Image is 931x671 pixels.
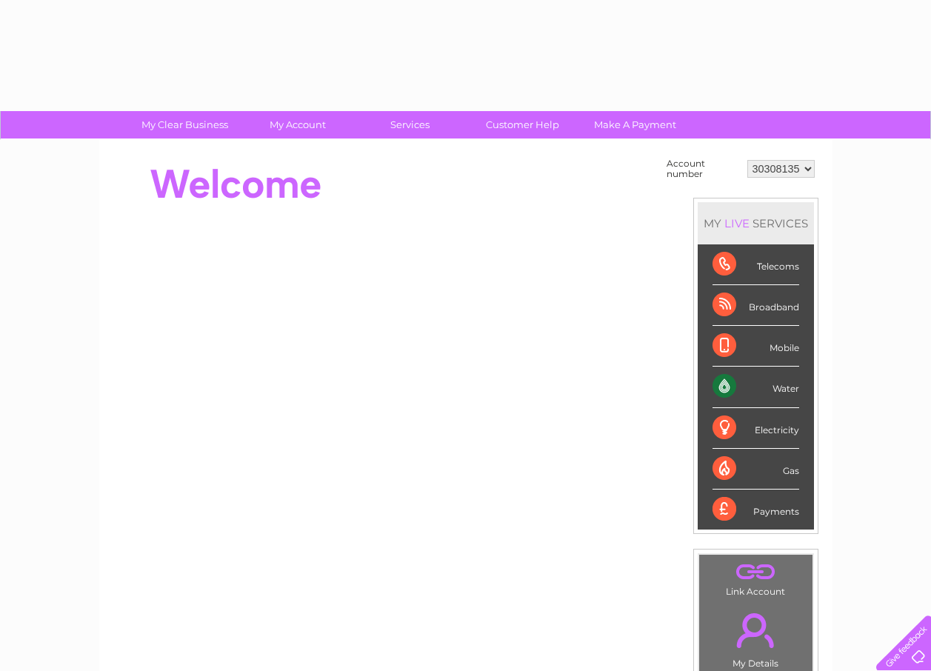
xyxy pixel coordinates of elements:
div: LIVE [721,216,753,230]
a: Make A Payment [574,111,696,138]
div: Payments [713,490,799,530]
div: Gas [713,449,799,490]
a: . [703,604,809,656]
div: Mobile [713,326,799,367]
div: Broadband [713,285,799,326]
div: MY SERVICES [698,202,814,244]
a: My Account [236,111,358,138]
div: Electricity [713,408,799,449]
td: Link Account [698,554,813,601]
a: . [703,558,809,584]
a: Services [349,111,471,138]
td: Account number [663,155,744,183]
div: Water [713,367,799,407]
a: My Clear Business [124,111,246,138]
a: Customer Help [461,111,584,138]
div: Telecoms [713,244,799,285]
